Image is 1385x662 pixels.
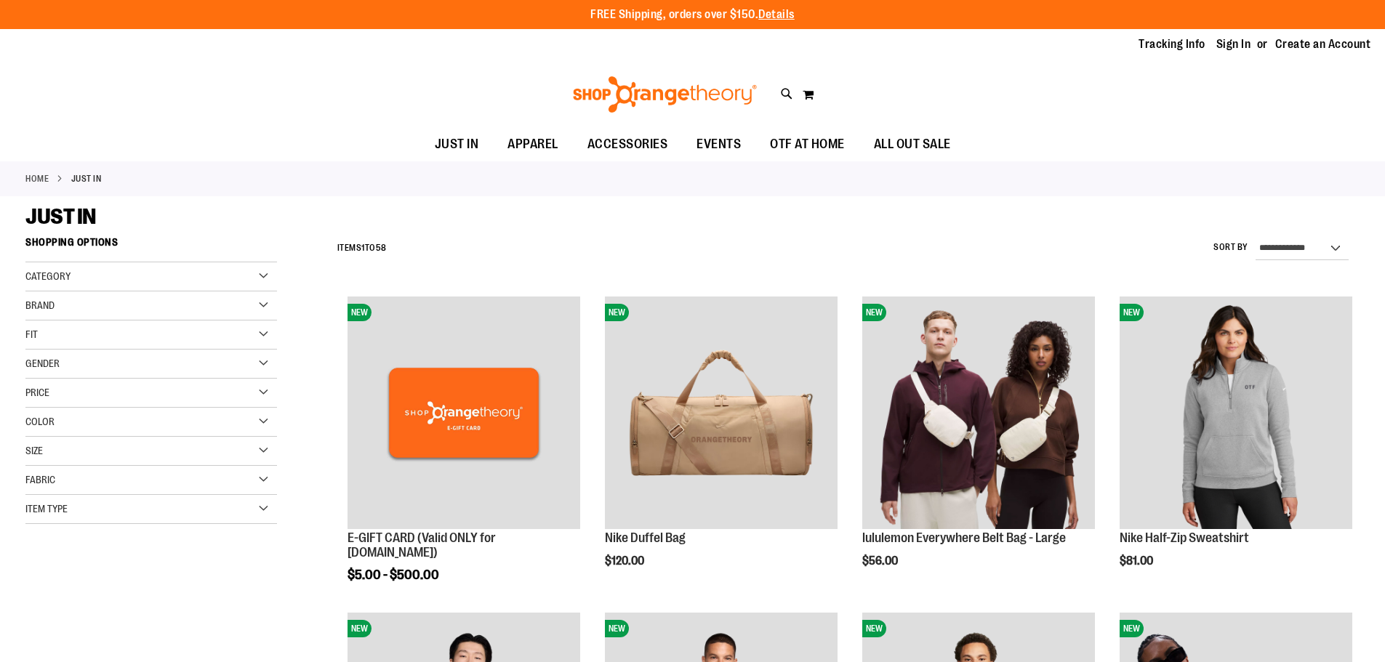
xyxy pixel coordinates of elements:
[25,474,55,485] span: Fabric
[587,128,668,161] span: ACCESSORIES
[25,204,96,229] span: JUST IN
[770,128,845,161] span: OTF AT HOME
[571,76,759,113] img: Shop Orangetheory
[605,296,838,531] a: Nike Duffel BagNEW
[25,387,49,398] span: Price
[435,128,479,161] span: JUST IN
[25,299,55,311] span: Brand
[1120,554,1155,568] span: $81.00
[605,554,646,568] span: $120.00
[25,503,68,514] span: Item Type
[855,289,1102,605] div: product
[862,554,900,568] span: $56.00
[862,296,1095,531] a: lululemon Everywhere Belt Bag - LargeNEW
[337,237,387,259] h2: Items to
[605,296,838,529] img: Nike Duffel Bag
[348,304,372,321] span: NEW
[25,230,277,262] strong: Shopping Options
[862,530,1066,545] a: lululemon Everywhere Belt Bag - Large
[874,128,951,161] span: ALL OUT SALE
[1275,36,1371,52] a: Create an Account
[348,568,439,582] span: $5.00 - $500.00
[340,289,587,618] div: product
[25,416,55,427] span: Color
[598,289,845,605] div: product
[25,172,49,185] a: Home
[348,296,580,529] img: E-GIFT CARD (Valid ONLY for ShopOrangetheory.com)
[1120,304,1144,321] span: NEW
[1120,530,1249,545] a: Nike Half-Zip Sweatshirt
[1216,36,1251,52] a: Sign In
[348,530,496,560] a: E-GIFT CARD (Valid ONLY for [DOMAIN_NAME])
[590,7,795,23] p: FREE Shipping, orders over $150.
[361,243,365,253] span: 1
[1112,289,1360,605] div: product
[348,296,580,531] a: E-GIFT CARD (Valid ONLY for ShopOrangetheory.com)NEW
[605,304,629,321] span: NEW
[605,530,686,545] a: Nike Duffel Bag
[862,304,886,321] span: NEW
[862,620,886,637] span: NEW
[1120,296,1352,529] img: Nike Half-Zip Sweatshirt
[71,172,102,185] strong: JUST IN
[1139,36,1205,52] a: Tracking Info
[758,8,795,21] a: Details
[376,243,387,253] span: 58
[25,270,71,282] span: Category
[25,445,43,456] span: Size
[25,328,38,340] span: Fit
[696,128,741,161] span: EVENTS
[1120,296,1352,531] a: Nike Half-Zip SweatshirtNEW
[348,620,372,637] span: NEW
[862,296,1095,529] img: lululemon Everywhere Belt Bag - Large
[1120,620,1144,637] span: NEW
[507,128,558,161] span: APPAREL
[25,358,60,369] span: Gender
[1213,241,1248,254] label: Sort By
[605,620,629,637] span: NEW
